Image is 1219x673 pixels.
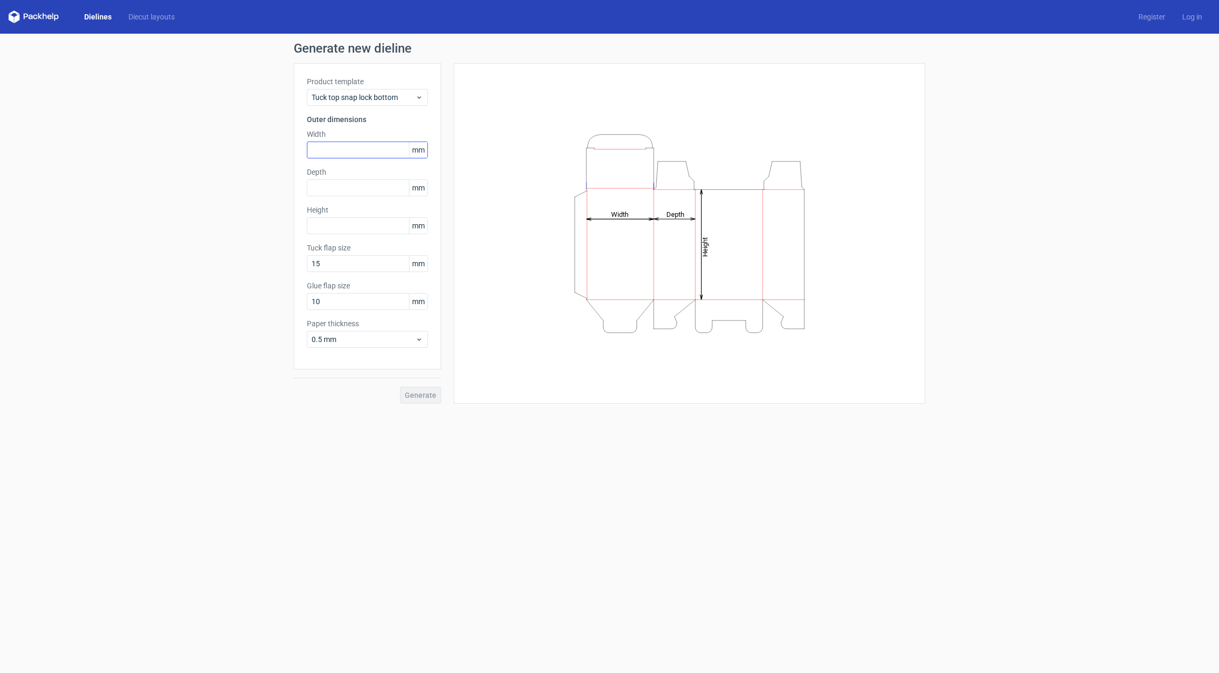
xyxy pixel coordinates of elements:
tspan: Depth [666,210,684,218]
tspan: Width [611,210,628,218]
span: mm [409,180,427,196]
label: Depth [307,167,428,177]
tspan: Height [701,237,709,256]
label: Width [307,129,428,139]
label: Product template [307,76,428,87]
a: Register [1130,12,1174,22]
a: Dielines [76,12,120,22]
h1: Generate new dieline [294,42,925,55]
span: mm [409,256,427,272]
label: Height [307,205,428,215]
label: Paper thickness [307,318,428,329]
label: Glue flap size [307,280,428,291]
span: Tuck top snap lock bottom [312,92,415,103]
span: 0.5 mm [312,334,415,345]
a: Diecut layouts [120,12,183,22]
span: mm [409,142,427,158]
span: mm [409,294,427,309]
label: Tuck flap size [307,243,428,253]
span: mm [409,218,427,234]
h3: Outer dimensions [307,114,428,125]
a: Log in [1174,12,1211,22]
